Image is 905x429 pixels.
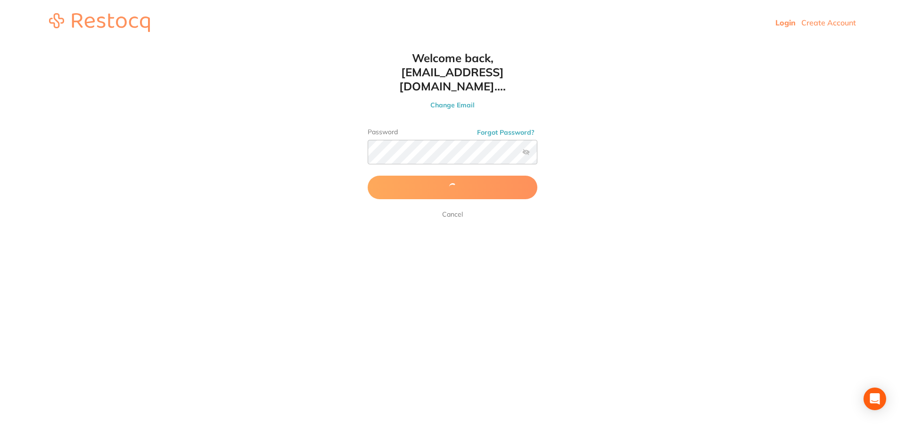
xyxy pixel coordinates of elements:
[368,128,537,136] label: Password
[349,101,556,109] button: Change Email
[864,388,886,410] div: Open Intercom Messenger
[49,13,150,32] img: restocq_logo.svg
[440,209,465,220] a: Cancel
[474,128,537,137] button: Forgot Password?
[801,18,856,27] a: Create Account
[775,18,796,27] a: Login
[349,51,556,93] h1: Welcome back, [EMAIL_ADDRESS][DOMAIN_NAME]....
